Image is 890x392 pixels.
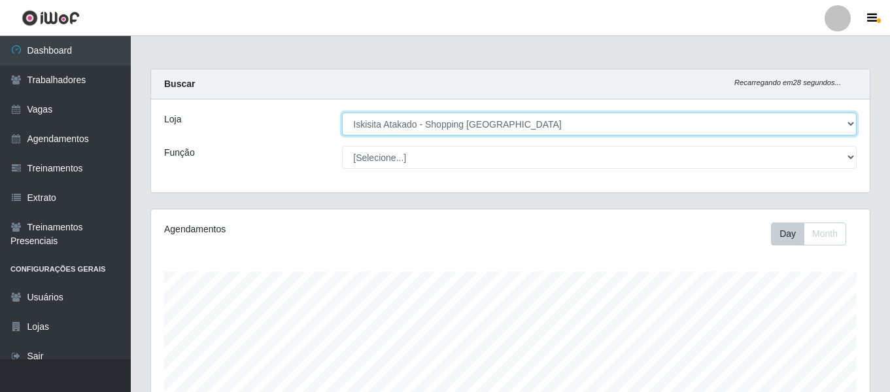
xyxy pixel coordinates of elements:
[22,10,80,26] img: CoreUI Logo
[164,79,195,89] strong: Buscar
[771,223,846,245] div: First group
[164,146,195,160] label: Função
[771,223,804,245] button: Day
[164,223,441,236] div: Agendamentos
[164,113,181,126] label: Loja
[734,79,841,86] i: Recarregando em 28 segundos...
[771,223,857,245] div: Toolbar with button groups
[804,223,846,245] button: Month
